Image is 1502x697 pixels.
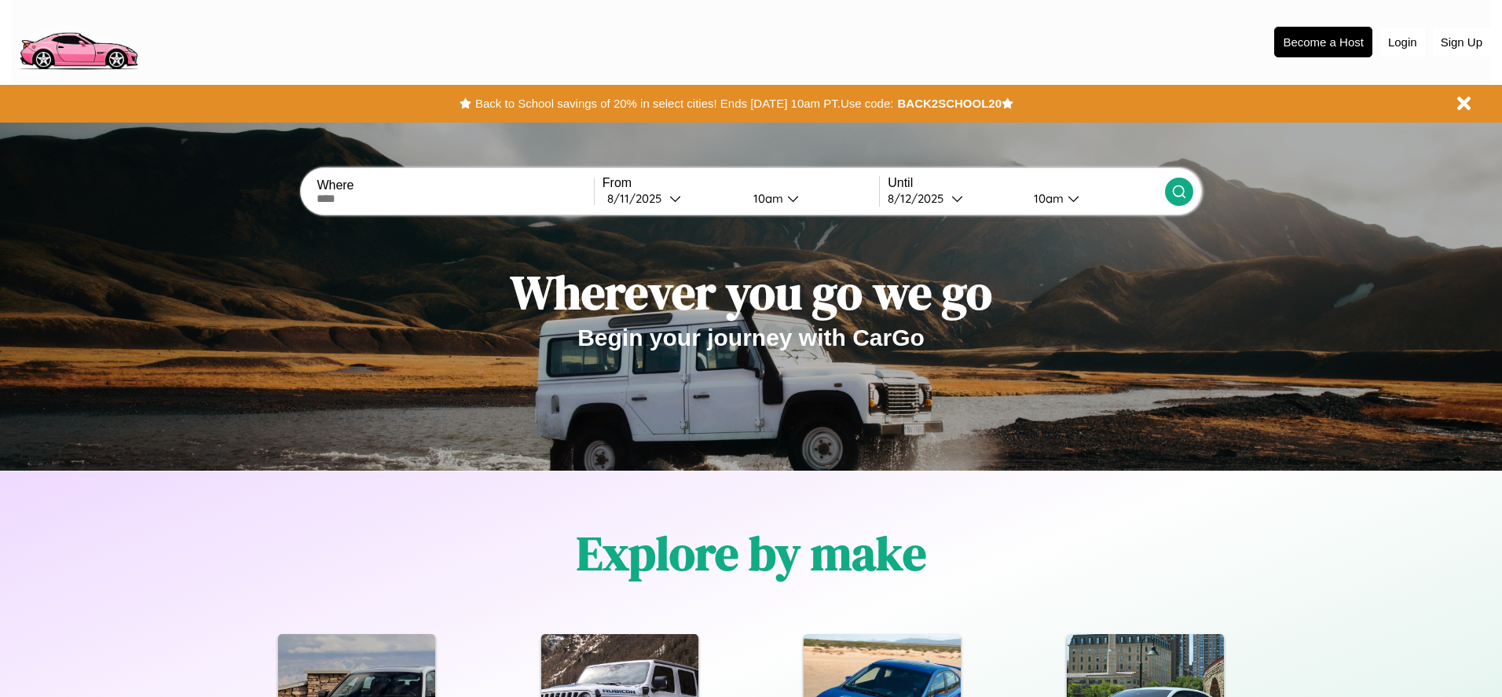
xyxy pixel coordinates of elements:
div: 8 / 12 / 2025 [888,191,951,206]
b: BACK2SCHOOL20 [897,97,1002,110]
button: 8/11/2025 [603,190,741,207]
button: 10am [741,190,879,207]
img: logo [12,8,145,74]
button: Become a Host [1274,27,1372,57]
button: Sign Up [1433,28,1490,57]
button: 10am [1021,190,1164,207]
div: 10am [746,191,787,206]
div: 10am [1026,191,1068,206]
button: Back to School savings of 20% in select cities! Ends [DATE] 10am PT.Use code: [471,93,897,115]
label: Until [888,176,1164,190]
label: From [603,176,879,190]
div: 8 / 11 / 2025 [607,191,669,206]
label: Where [317,178,593,193]
h1: Explore by make [577,521,926,585]
button: Login [1380,28,1425,57]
